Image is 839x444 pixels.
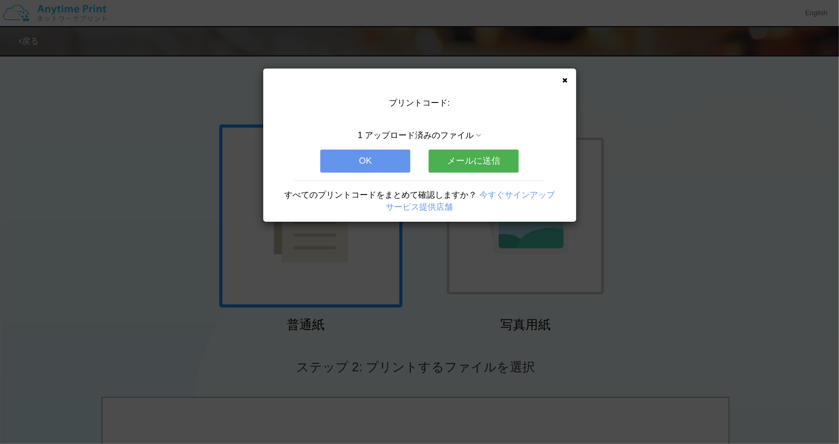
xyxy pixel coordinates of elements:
[386,202,453,211] a: サービス提供店舗
[429,150,519,173] button: メールに送信
[479,190,555,199] a: 今すぐサインアップ
[284,190,477,199] span: すべてのプリントコードをまとめて確認しますか？
[320,150,410,173] button: OK
[389,98,450,107] span: プリントコード:
[358,131,474,140] span: 1 アップロード済みのファイル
